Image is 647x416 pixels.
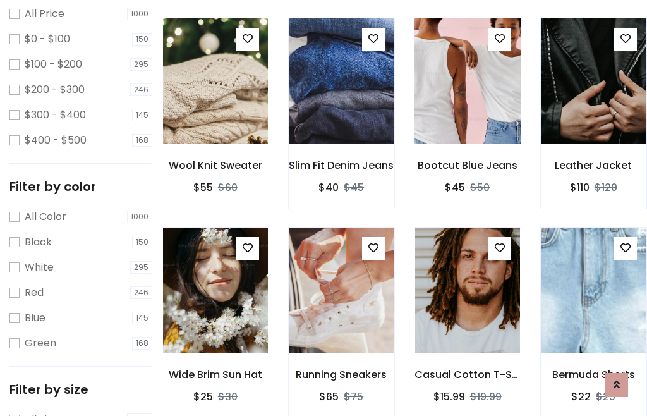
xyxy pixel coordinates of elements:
del: $45 [344,180,364,195]
h6: Running Sneakers [289,369,395,381]
label: All Color [25,209,66,224]
h6: Slim Fit Denim Jeans [289,159,395,171]
label: Black [25,235,52,250]
del: $120 [595,180,617,195]
h6: $25 [193,391,213,403]
label: White [25,260,54,275]
h6: Bootcut Blue Jeans [414,159,521,171]
label: Blue [25,310,45,326]
span: 295 [130,58,152,71]
h6: $110 [570,181,590,193]
label: $300 - $400 [25,107,86,123]
label: $100 - $200 [25,57,82,72]
del: $25 [596,389,615,404]
label: Red [25,285,44,300]
span: 168 [132,337,152,350]
del: $75 [344,389,363,404]
h6: Leather Jacket [541,159,647,171]
span: 246 [130,83,152,96]
label: $0 - $100 [25,32,70,47]
del: $60 [218,180,238,195]
span: 1000 [127,211,152,223]
h6: Wool Knit Sweater [162,159,269,171]
label: Green [25,336,56,351]
h6: Casual Cotton T-Shirt [414,369,521,381]
h6: $65 [319,391,339,403]
span: 150 [132,33,152,46]
label: All Price [25,6,64,21]
h6: $45 [445,181,465,193]
h6: $40 [318,181,339,193]
h6: Wide Brim Sun Hat [162,369,269,381]
span: 150 [132,236,152,248]
del: $50 [470,180,490,195]
h6: Bermuda Shorts [541,369,647,381]
label: $200 - $300 [25,82,85,97]
h6: $55 [193,181,213,193]
span: 246 [130,286,152,299]
span: 145 [132,109,152,121]
span: 168 [132,134,152,147]
h6: $22 [571,391,591,403]
h6: $15.99 [433,391,465,403]
label: $400 - $500 [25,133,87,148]
span: 295 [130,261,152,274]
span: 1000 [127,8,152,20]
del: $19.99 [470,389,502,404]
span: 145 [132,312,152,324]
h5: Filter by color [9,179,152,194]
del: $30 [218,389,238,404]
h5: Filter by size [9,382,152,397]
